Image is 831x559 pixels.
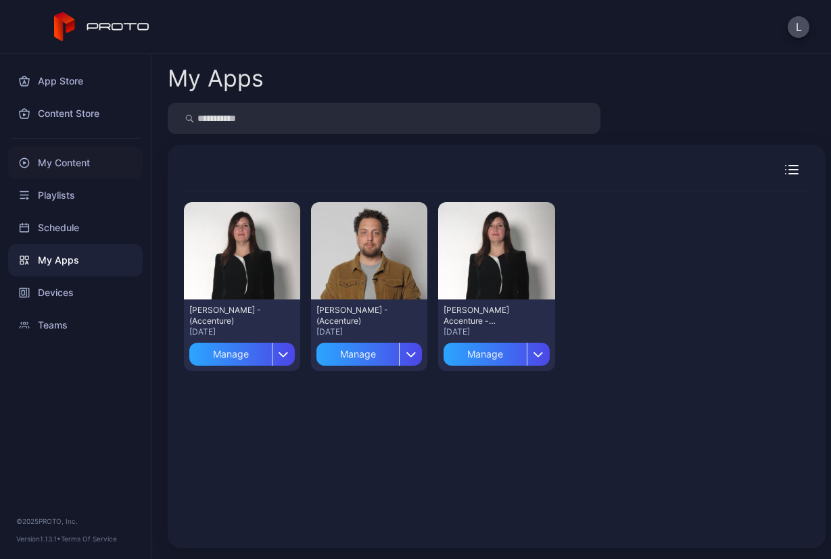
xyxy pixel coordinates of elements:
button: Manage [316,337,422,366]
span: Version 1.13.1 • [16,535,61,543]
div: Raffi K - (Accenture) [316,305,391,326]
div: My Apps [168,67,264,90]
button: L [788,16,809,38]
div: Manage [444,343,526,366]
div: Mair Accenture - (Accenture) [444,305,518,326]
div: [DATE] [444,326,549,337]
button: Manage [189,337,295,366]
div: © 2025 PROTO, Inc. [16,516,135,527]
a: App Store [8,65,143,97]
button: Manage [444,337,549,366]
div: [DATE] [316,326,422,337]
a: Playlists [8,179,143,212]
a: My Apps [8,244,143,276]
a: Teams [8,309,143,341]
div: Manage [316,343,399,366]
a: Devices [8,276,143,309]
div: Mair - (Accenture) [189,305,264,326]
div: Manage [189,343,272,366]
a: Schedule [8,212,143,244]
a: Terms Of Service [61,535,117,543]
a: My Content [8,147,143,179]
a: Content Store [8,97,143,130]
div: [DATE] [189,326,295,337]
